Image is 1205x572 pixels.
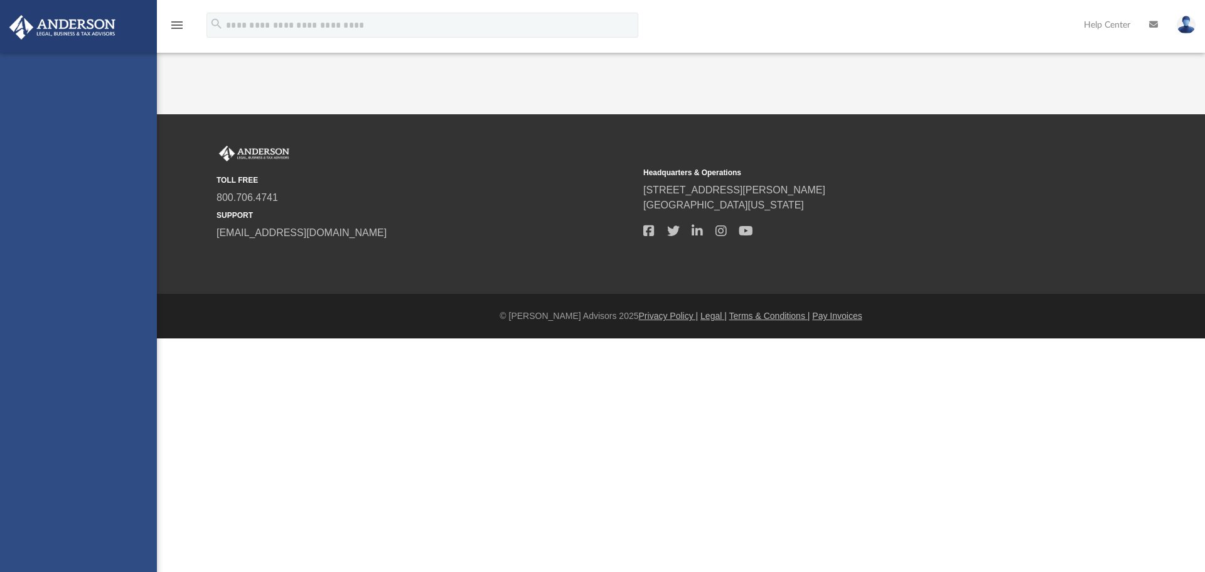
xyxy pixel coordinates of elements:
a: menu [169,24,185,33]
div: © [PERSON_NAME] Advisors 2025 [157,310,1205,323]
img: User Pic [1177,16,1196,34]
a: [STREET_ADDRESS][PERSON_NAME] [643,185,825,195]
a: Terms & Conditions | [729,311,810,321]
a: [EMAIL_ADDRESS][DOMAIN_NAME] [217,227,387,238]
img: Anderson Advisors Platinum Portal [6,15,119,40]
a: 800.706.4741 [217,192,278,203]
i: menu [169,18,185,33]
a: Pay Invoices [812,311,862,321]
img: Anderson Advisors Platinum Portal [217,146,292,162]
small: Headquarters & Operations [643,167,1061,178]
small: TOLL FREE [217,175,635,186]
a: [GEOGRAPHIC_DATA][US_STATE] [643,200,804,210]
small: SUPPORT [217,210,635,221]
a: Privacy Policy | [639,311,699,321]
a: Legal | [700,311,727,321]
i: search [210,17,223,31]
